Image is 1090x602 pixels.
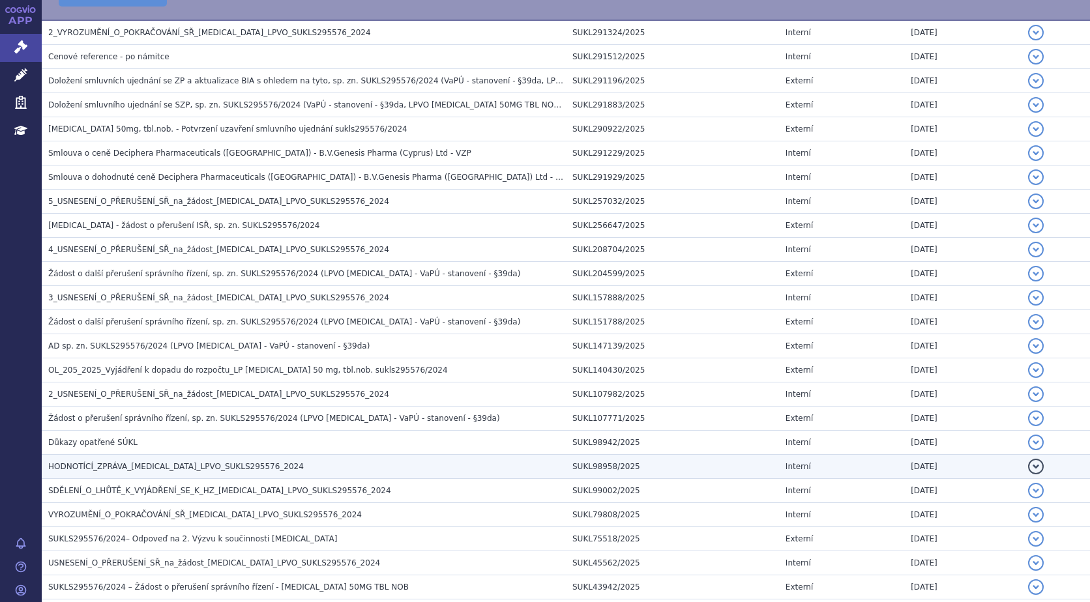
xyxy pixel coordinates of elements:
span: Žádost o přerušení správního řízení, sp. zn. SUKLS295576/2024 (LPVO Qinlock - VaPÚ - stanovení - ... [48,414,500,423]
span: 3_USNESENÍ_O_PŘERUŠENÍ_SŘ_na_žádost_QINLOCK_LPVO_SUKLS295576_2024 [48,293,389,302]
td: [DATE] [904,93,1021,117]
td: SUKL204599/2025 [566,262,779,286]
span: Interní [786,28,811,37]
span: AD sp. zn. SUKLS295576/2024 (LPVO Qinlock - VaPÚ - stanovení - §39da) [48,341,370,351]
button: detail [1028,579,1044,595]
td: SUKL75518/2025 [566,527,779,551]
td: [DATE] [904,190,1021,214]
span: Doložení smluvních ujednání se ZP a aktualizace BIA s ohledem na tyto, sp. zn. SUKLS295576/2024 (... [48,76,852,85]
span: Interní [786,462,811,471]
span: Žádost o další přerušení správního řízení, sp. zn. SUKLS295576/2024 (LPVO Qinlock - VaPÚ - stanov... [48,317,520,326]
td: SUKL291883/2025 [566,93,779,117]
button: detail [1028,121,1044,137]
td: SUKL140430/2025 [566,358,779,382]
td: SUKL151788/2025 [566,310,779,334]
button: detail [1028,290,1044,306]
span: Interní [786,245,811,254]
button: detail [1028,242,1044,257]
button: detail [1028,435,1044,450]
td: [DATE] [904,286,1021,310]
td: SUKL290922/2025 [566,117,779,141]
span: 2_USNESENÍ_O_PŘERUŠENÍ_SŘ_na_žádost_QINLOCK_LPVO_SUKLS295576_2024 [48,390,389,399]
span: SDĚLENÍ_O_LHŮTĚ_K_VYJÁDŘENÍ_SE_K_HZ_QINLOCK_LPVO_SUKLS295576_2024 [48,486,391,495]
button: detail [1028,25,1044,40]
span: Žádost o další přerušení správního řízení, sp. zn. SUKLS295576/2024 (LPVO Qinlock - VaPÚ - stanov... [48,269,520,278]
button: detail [1028,338,1044,354]
span: Interní [786,149,811,158]
button: detail [1028,386,1044,402]
span: Interní [786,390,811,399]
td: SUKL291196/2025 [566,69,779,93]
td: [DATE] [904,262,1021,286]
td: SUKL291229/2025 [566,141,779,165]
button: detail [1028,459,1044,474]
td: [DATE] [904,575,1021,599]
span: HODNOTÍCÍ_ZPRÁVA_QINLOCK_LPVO_SUKLS295576_2024 [48,462,304,471]
td: [DATE] [904,382,1021,407]
span: Externí [786,365,813,375]
span: 4_USNESENÍ_O_PŘERUŠENÍ_SŘ_na_žádost_QINLOCK_LPVO_SUKLS295576_2024 [48,245,389,254]
td: [DATE] [904,117,1021,141]
td: [DATE] [904,527,1021,551]
td: SUKL43942/2025 [566,575,779,599]
span: Smlouva o dohodnuté ceně Deciphera Pharmaceuticals (Netherlands) - B.V.Genesis Pharma (Cyprus) Lt... [48,173,570,182]
td: [DATE] [904,141,1021,165]
td: SUKL257032/2025 [566,190,779,214]
span: 5_USNESENÍ_O_PŘERUŠENÍ_SŘ_na_žádost_QINLOCK_LPVO_SUKLS295576_2024 [48,197,389,206]
td: [DATE] [904,165,1021,190]
span: Interní [786,558,811,567]
span: OL_205_2025_Vyjádření k dopadu do rozpočtu_LP QINLOCK 50 mg, tbl.nob. sukls295576/2024 [48,365,448,375]
td: [DATE] [904,551,1021,575]
span: Externí [786,100,813,109]
td: [DATE] [904,69,1021,93]
button: detail [1028,218,1044,233]
td: [DATE] [904,431,1021,455]
td: [DATE] [904,407,1021,431]
span: Interní [786,510,811,519]
td: [DATE] [904,214,1021,238]
span: Externí [786,414,813,423]
td: [DATE] [904,238,1021,262]
td: [DATE] [904,20,1021,45]
td: SUKL256647/2025 [566,214,779,238]
span: Cenové reference - po námitce [48,52,169,61]
td: SUKL147139/2025 [566,334,779,358]
span: Důkazy opatřené SÚKL [48,438,138,447]
button: detail [1028,314,1044,330]
span: Externí [786,76,813,85]
td: [DATE] [904,479,1021,503]
td: SUKL98942/2025 [566,431,779,455]
button: detail [1028,483,1044,498]
td: SUKL98958/2025 [566,455,779,479]
span: Interní [786,293,811,302]
td: SUKL157888/2025 [566,286,779,310]
span: QINLOCK 50mg, tbl.nob. - Potvrzení uzavření smluvního ujednání sukls295576/2024 [48,124,407,134]
td: SUKL107771/2025 [566,407,779,431]
button: detail [1028,555,1044,571]
span: Externí [786,341,813,351]
span: USNESENÍ_O_PŘERUŠENÍ_SŘ_na_žádost_QINLOCK_LPVO_SUKLS295576_2024 [48,558,380,567]
span: Interní [786,197,811,206]
td: SUKL291512/2025 [566,45,779,69]
td: SUKL291324/2025 [566,20,779,45]
td: [DATE] [904,358,1021,382]
td: SUKL99002/2025 [566,479,779,503]
span: Externí [786,534,813,543]
button: detail [1028,145,1044,161]
td: [DATE] [904,503,1021,527]
td: [DATE] [904,45,1021,69]
span: Doložení smluvního ujednání se SZP, sp. zn. SUKLS295576/2024 (VaPÚ - stanovení - §39da, LPVO QINL... [48,100,714,109]
span: VYROZUMĚNÍ_O_POKRAČOVÁNÍ_SŘ_QINLOCK_LPVO_SUKLS295576_2024 [48,510,362,519]
td: SUKL208704/2025 [566,238,779,262]
span: SUKLS295576/2024 – Žádost o přerušení správního řízení - QINLOCK 50MG TBL NOB [48,582,409,592]
span: Interní [786,52,811,61]
td: SUKL79808/2025 [566,503,779,527]
span: 2_VYROZUMĚNÍ_O_POKRAČOVÁNÍ_SŘ_QINLOCK_LPVO_SUKLS295576_2024 [48,28,371,37]
button: detail [1028,193,1044,209]
span: Externí [786,582,813,592]
td: [DATE] [904,455,1021,479]
span: Qinlock - žádost o přerušení ISŘ, sp. zn. SUKLS295576/2024 [48,221,319,230]
td: SUKL45562/2025 [566,551,779,575]
button: detail [1028,362,1044,378]
button: detail [1028,266,1044,281]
